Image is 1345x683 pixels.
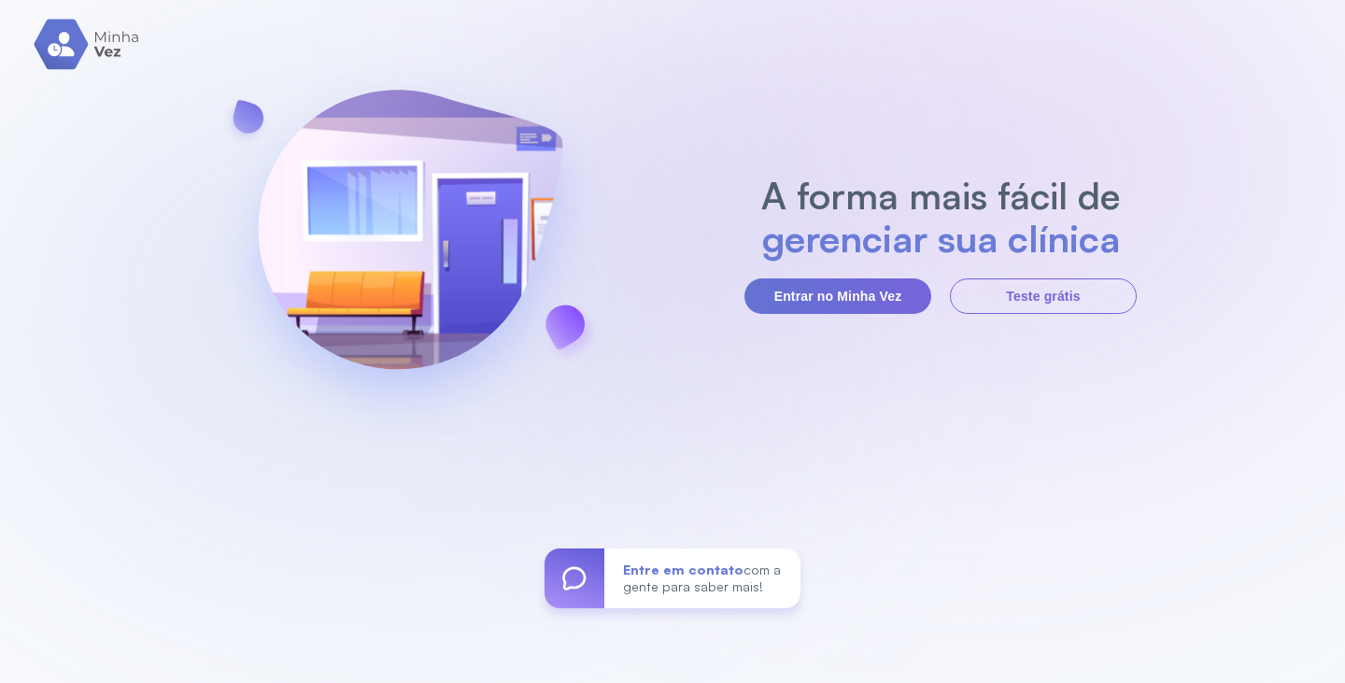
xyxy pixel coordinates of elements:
[752,174,1130,217] h2: A forma mais fácil de
[623,562,743,577] span: Entre em contato
[604,548,800,608] div: com a gente para saber mais!
[950,278,1137,314] button: Teste grátis
[744,278,931,314] button: Entrar no Minha Vez
[208,40,612,447] img: banner-login.svg
[752,217,1130,260] h2: gerenciar sua clínica
[34,19,141,70] img: logo.svg
[545,548,800,608] a: Entre em contatocom a gente para saber mais!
